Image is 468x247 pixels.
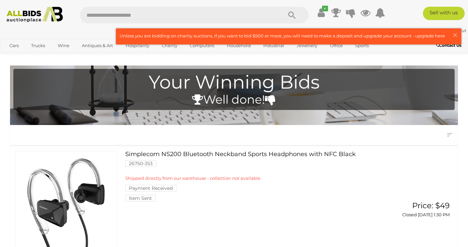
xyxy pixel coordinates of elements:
a: Hospitality [121,40,154,51]
span: | [445,28,446,33]
a: Sell with us [423,7,465,20]
a: Computers [185,40,218,51]
a: Cars [5,40,23,51]
img: Allbids.com.au [3,7,66,22]
a: Wine [53,40,74,51]
i: ✔ [322,6,328,11]
b: Contact Us [436,43,461,48]
span: Price: $49 [412,201,450,210]
a: Charity [157,40,182,51]
span: × [452,28,458,41]
a: Simplecom NS200 Bluetooth Neckband Sports Headphones with NFC Black 26750-353 Shipped directly fr... [130,151,378,201]
a: [GEOGRAPHIC_DATA] [5,51,61,62]
a: Jewellery [292,40,322,51]
a: ✔ [316,7,326,19]
a: Price: $49 Closed [DATE] 1:30 PM [388,202,452,218]
a: Sign Out [447,28,466,33]
a: Antiques & Art [77,40,117,51]
h1: Your Winning Bids [17,72,451,93]
a: jham [428,28,445,33]
a: Office [326,40,347,51]
a: Trucks [27,40,49,51]
h4: Well done! [17,93,451,106]
a: Household [222,40,255,51]
a: Sports [351,40,373,51]
a: Industrial [259,40,289,51]
button: Search [275,7,309,23]
strong: jham [428,28,444,33]
a: Contact Us [436,42,463,49]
